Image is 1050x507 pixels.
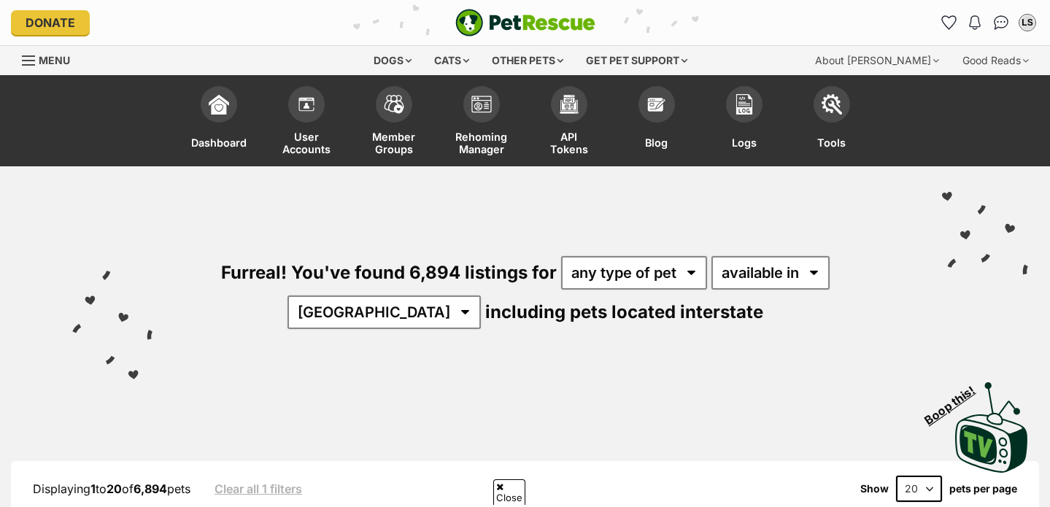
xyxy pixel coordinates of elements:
[805,46,949,75] div: About [PERSON_NAME]
[363,46,422,75] div: Dogs
[215,482,302,495] a: Clear all 1 filters
[646,94,667,115] img: blogs-icon-e71fceff818bbaa76155c998696f2ea9b8fc06abc828b24f45ee82a475c2fd99.svg
[817,130,846,155] span: Tools
[221,262,557,283] span: Furreal! You've found 6,894 listings for
[134,481,167,496] strong: 6,894
[263,79,350,166] a: User Accounts
[107,481,122,496] strong: 20
[39,54,70,66] span: Menu
[559,94,579,115] img: api-icon-849e3a9e6f871e3acf1f60245d25b4cd0aad652aa5f5372336901a6a67317bd8.svg
[368,130,420,155] span: Member Groups
[613,79,700,166] a: Blog
[949,483,1017,495] label: pets per page
[955,382,1028,473] img: PetRescue TV logo
[471,96,492,113] img: group-profile-icon-3fa3cf56718a62981997c0bc7e787c4b2cf8bcc04b72c1350f741eb67cf2f40e.svg
[963,11,987,34] button: Notifications
[860,483,889,495] span: Show
[788,79,876,166] a: Tools
[955,369,1028,476] a: Boop this!
[384,95,404,114] img: team-members-icon-5396bd8760b3fe7c0b43da4ab00e1e3bb1a5d9ba89233759b79545d2d3fc5d0d.svg
[482,46,574,75] div: Other pets
[732,130,757,155] span: Logs
[937,11,960,34] a: Favourites
[350,79,438,166] a: Member Groups
[455,9,595,36] img: logo-e224e6f780fb5917bec1dbf3a21bbac754714ae5b6737aabdf751b685950b380.svg
[576,46,698,75] div: Get pet support
[22,46,80,72] a: Menu
[1016,11,1039,34] button: My account
[989,11,1013,34] a: Conversations
[485,301,763,322] span: including pets located interstate
[424,46,479,75] div: Cats
[645,130,668,155] span: Blog
[525,79,613,166] a: API Tokens
[734,94,754,115] img: logs-icon-5bf4c29380941ae54b88474b1138927238aebebbc450bc62c8517511492d5a22.svg
[11,10,90,35] a: Donate
[1020,15,1035,30] div: LS
[700,79,788,166] a: Logs
[438,79,525,166] a: Rehoming Manager
[937,11,1039,34] ul: Account quick links
[191,130,247,155] span: Dashboard
[952,46,1039,75] div: Good Reads
[493,479,525,505] span: Close
[296,94,317,115] img: members-icon-d6bcda0bfb97e5ba05b48644448dc2971f67d37433e5abca221da40c41542bd5.svg
[544,130,595,155] span: API Tokens
[922,374,989,427] span: Boop this!
[822,94,842,115] img: tools-icon-677f8b7d46040df57c17cb185196fc8e01b2b03676c49af7ba82c462532e62ee.svg
[281,130,332,155] span: User Accounts
[90,481,96,496] strong: 1
[209,94,229,115] img: dashboard-icon-eb2f2d2d3e046f16d808141f083e7271f6b2e854fb5c12c21221c1fb7104beca.svg
[969,15,981,30] img: notifications-46538b983faf8c2785f20acdc204bb7945ddae34d4c08c2a6579f10ce5e182be.svg
[175,79,263,166] a: Dashboard
[33,481,190,496] span: Displaying to of pets
[994,15,1009,30] img: chat-41dd97257d64d25036548639549fe6c8038ab92f7586957e7f3b1b290dea8141.svg
[455,130,507,155] span: Rehoming Manager
[455,9,595,36] a: PetRescue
